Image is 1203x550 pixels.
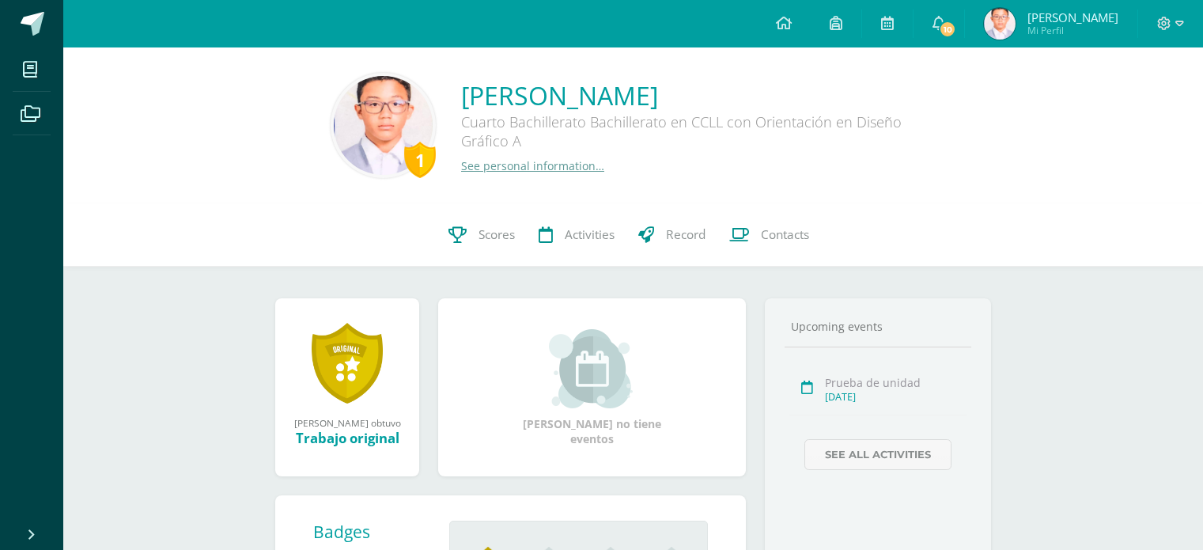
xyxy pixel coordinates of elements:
div: Badges [313,521,437,543]
div: [DATE] [825,390,967,404]
a: See personal information… [461,158,604,173]
span: 10 [939,21,956,38]
div: Trabajo original [291,429,403,447]
span: Record [666,226,706,243]
span: Mi Perfil [1027,24,1118,37]
div: Prueba de unidad [825,375,967,390]
a: Contacts [717,203,821,267]
img: event_small.png [549,329,635,408]
div: Cuarto Bachillerato Bachillerato en CCLL con Orientación en Diseño Gráfico A [461,112,936,158]
a: See all activities [804,439,951,470]
div: Upcoming events [785,319,971,334]
img: 5895d0155528803d831cf451b55b8c09.png [984,8,1016,40]
a: Scores [437,203,527,267]
span: Contacts [761,226,809,243]
a: Record [626,203,717,267]
a: [PERSON_NAME] [461,78,936,112]
span: Activities [565,226,615,243]
span: [PERSON_NAME] [1027,9,1118,25]
div: [PERSON_NAME] no tiene eventos [513,329,671,446]
a: Activities [527,203,626,267]
div: [PERSON_NAME] obtuvo [291,416,403,429]
div: 1 [404,142,436,178]
img: 0cf7c4fb85653b2cd07e601ed2645dd4.png [334,76,433,175]
span: Scores [479,226,515,243]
